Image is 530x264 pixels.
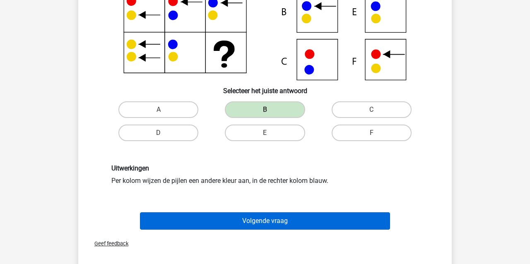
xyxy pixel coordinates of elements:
[118,101,198,118] label: A
[88,240,128,247] span: Geef feedback
[111,164,419,172] h6: Uitwerkingen
[225,125,305,141] label: E
[225,101,305,118] label: B
[332,101,412,118] label: C
[92,80,438,95] h6: Selecteer het juiste antwoord
[118,125,198,141] label: D
[140,212,390,230] button: Volgende vraag
[105,164,425,185] div: Per kolom wijzen de pijlen een andere kleur aan, in de rechter kolom blauw.
[332,125,412,141] label: F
